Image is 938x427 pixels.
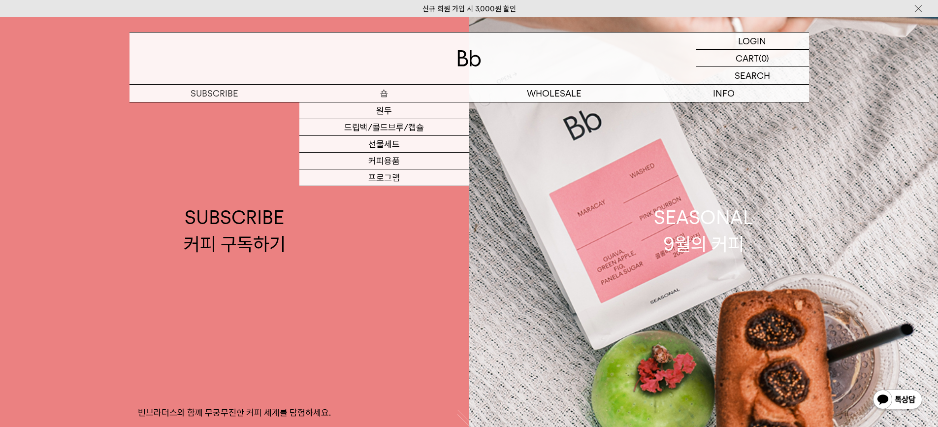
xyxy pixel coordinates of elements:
a: 숍 [299,85,469,102]
div: SEASONAL 9월의 커피 [654,204,753,257]
img: 로고 [457,50,481,66]
div: SUBSCRIBE 커피 구독하기 [184,204,286,257]
p: SEARCH [735,67,770,84]
img: 카카오톡 채널 1:1 채팅 버튼 [872,389,923,412]
a: 신규 회원 가입 시 3,000원 할인 [422,4,516,13]
p: CART [736,50,759,66]
p: LOGIN [738,33,766,49]
p: WHOLESALE [469,85,639,102]
p: (0) [759,50,769,66]
a: 원두 [299,102,469,119]
a: CART (0) [696,50,809,67]
a: 선물세트 [299,136,469,153]
a: 프로그램 [299,169,469,186]
a: LOGIN [696,33,809,50]
a: 커피용품 [299,153,469,169]
a: 드립백/콜드브루/캡슐 [299,119,469,136]
a: SUBSCRIBE [129,85,299,102]
p: INFO [639,85,809,102]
